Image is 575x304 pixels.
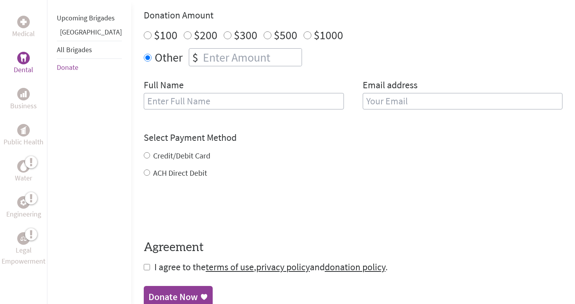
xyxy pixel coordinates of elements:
[6,209,41,220] p: Engineering
[155,48,183,66] label: Other
[206,261,254,273] a: terms of use
[144,79,184,93] label: Full Name
[14,52,33,75] a: DentalDental
[20,91,27,97] img: Business
[153,168,207,178] label: ACH Direct Debit
[153,151,210,160] label: Credit/Debit Card
[256,261,310,273] a: privacy policy
[57,13,115,22] a: Upcoming Brigades
[234,27,257,42] label: $300
[57,27,122,41] li: Guatemala
[10,88,37,111] a: BusinessBusiness
[314,27,343,42] label: $1000
[363,79,418,93] label: Email address
[17,16,30,28] div: Medical
[20,236,27,241] img: Legal Empowerment
[12,28,35,39] p: Medical
[144,93,344,109] input: Enter Full Name
[20,162,27,171] img: Water
[17,124,30,137] div: Public Health
[189,49,201,66] div: $
[194,27,217,42] label: $200
[15,173,32,184] p: Water
[57,41,122,59] li: All Brigades
[15,160,32,184] a: WaterWater
[325,261,385,273] a: donation policy
[20,54,27,62] img: Dental
[144,131,562,144] h4: Select Payment Method
[148,291,198,303] div: Donate Now
[2,232,45,267] a: Legal EmpowermentLegal Empowerment
[201,49,302,66] input: Enter Amount
[60,27,122,36] a: [GEOGRAPHIC_DATA]
[144,240,562,255] h4: Agreement
[57,63,78,72] a: Donate
[17,232,30,245] div: Legal Empowerment
[17,88,30,100] div: Business
[20,126,27,134] img: Public Health
[144,194,263,225] iframe: reCAPTCHA
[57,9,122,27] li: Upcoming Brigades
[17,160,30,173] div: Water
[12,16,35,39] a: MedicalMedical
[4,124,43,147] a: Public HealthPublic Health
[154,27,177,42] label: $100
[4,137,43,147] p: Public Health
[6,196,41,220] a: EngineeringEngineering
[10,100,37,111] p: Business
[20,19,27,25] img: Medical
[57,59,122,76] li: Donate
[144,9,562,22] h4: Donation Amount
[17,52,30,64] div: Dental
[274,27,297,42] label: $500
[154,261,388,273] span: I agree to the , and .
[20,199,27,206] img: Engineering
[14,64,33,75] p: Dental
[57,45,92,54] a: All Brigades
[2,245,45,267] p: Legal Empowerment
[17,196,30,209] div: Engineering
[363,93,563,109] input: Your Email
